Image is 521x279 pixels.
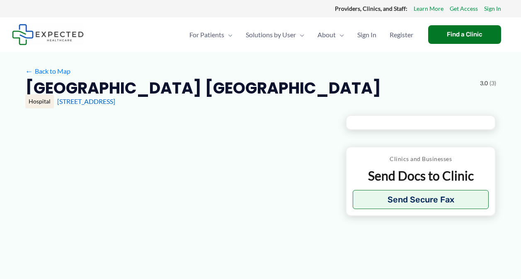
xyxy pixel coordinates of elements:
[311,20,351,49] a: AboutMenu Toggle
[353,168,489,184] p: Send Docs to Clinic
[480,78,488,89] span: 3.0
[336,20,344,49] span: Menu Toggle
[25,94,54,108] div: Hospital
[317,20,336,49] span: About
[353,190,489,209] button: Send Secure Fax
[296,20,304,49] span: Menu Toggle
[239,20,311,49] a: Solutions by UserMenu Toggle
[390,20,413,49] span: Register
[484,3,501,14] a: Sign In
[414,3,443,14] a: Learn More
[189,20,224,49] span: For Patients
[246,20,296,49] span: Solutions by User
[489,78,496,89] span: (3)
[351,20,383,49] a: Sign In
[25,65,70,77] a: ←Back to Map
[335,5,407,12] strong: Providers, Clinics, and Staff:
[25,78,381,98] h2: [GEOGRAPHIC_DATA] [GEOGRAPHIC_DATA]
[353,154,489,164] p: Clinics and Businesses
[183,20,239,49] a: For PatientsMenu Toggle
[57,97,115,105] a: [STREET_ADDRESS]
[428,25,501,44] a: Find a Clinic
[25,67,33,75] span: ←
[224,20,233,49] span: Menu Toggle
[450,3,478,14] a: Get Access
[357,20,376,49] span: Sign In
[383,20,420,49] a: Register
[183,20,420,49] nav: Primary Site Navigation
[12,24,84,45] img: Expected Healthcare Logo - side, dark font, small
